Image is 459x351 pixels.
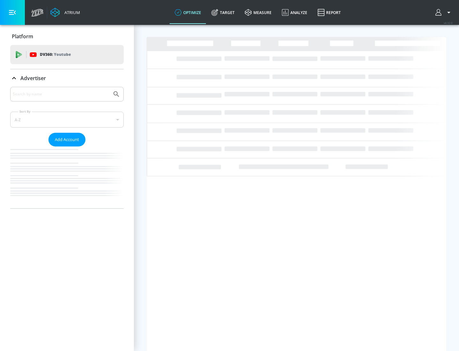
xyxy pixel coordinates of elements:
[10,87,124,208] div: Advertiser
[10,112,124,128] div: A-Z
[10,45,124,64] div: DV360: Youtube
[444,21,453,25] span: v 4.32.0
[48,133,85,146] button: Add Account
[13,90,109,98] input: Search by name
[12,33,33,40] p: Platform
[170,1,206,24] a: optimize
[312,1,346,24] a: Report
[20,75,46,82] p: Advertiser
[55,136,79,143] span: Add Account
[10,146,124,208] nav: list of Advertiser
[277,1,312,24] a: Analyze
[40,51,71,58] p: DV360:
[18,109,32,114] label: Sort By
[206,1,240,24] a: Target
[62,10,80,15] div: Atrium
[240,1,277,24] a: measure
[50,8,80,17] a: Atrium
[54,51,71,58] p: Youtube
[10,69,124,87] div: Advertiser
[10,27,124,45] div: Platform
